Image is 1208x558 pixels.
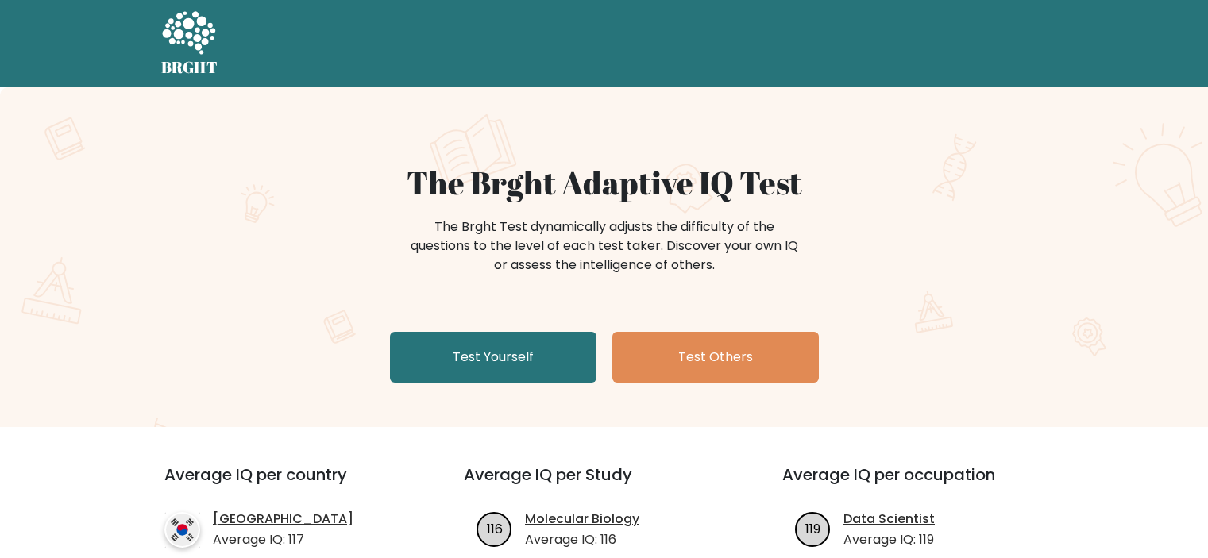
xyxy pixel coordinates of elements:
img: country [164,512,200,548]
p: Average IQ: 119 [843,530,935,549]
h3: Average IQ per Study [464,465,744,503]
text: 116 [487,519,503,537]
a: [GEOGRAPHIC_DATA] [213,510,353,529]
h5: BRGHT [161,58,218,77]
h3: Average IQ per occupation [782,465,1063,503]
h3: Average IQ per country [164,465,407,503]
h1: The Brght Adaptive IQ Test [217,164,992,202]
text: 119 [805,519,820,537]
a: Test Yourself [390,332,596,383]
a: Test Others [612,332,819,383]
div: The Brght Test dynamically adjusts the difficulty of the questions to the level of each test take... [406,217,803,275]
a: Data Scientist [843,510,935,529]
a: BRGHT [161,6,218,81]
a: Molecular Biology [525,510,639,529]
p: Average IQ: 116 [525,530,639,549]
p: Average IQ: 117 [213,530,353,549]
